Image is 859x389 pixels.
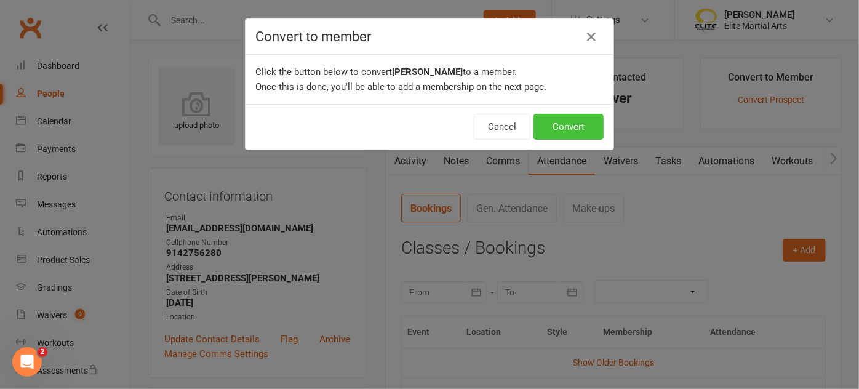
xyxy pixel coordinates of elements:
button: Close [581,27,601,47]
h4: Convert to member [255,29,604,44]
span: 2 [38,347,47,357]
button: Cancel [474,114,530,140]
b: [PERSON_NAME] [392,66,463,78]
div: Click the button below to convert to a member. Once this is done, you'll be able to add a members... [246,55,613,104]
button: Convert [533,114,604,140]
iframe: Intercom live chat [12,347,42,377]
